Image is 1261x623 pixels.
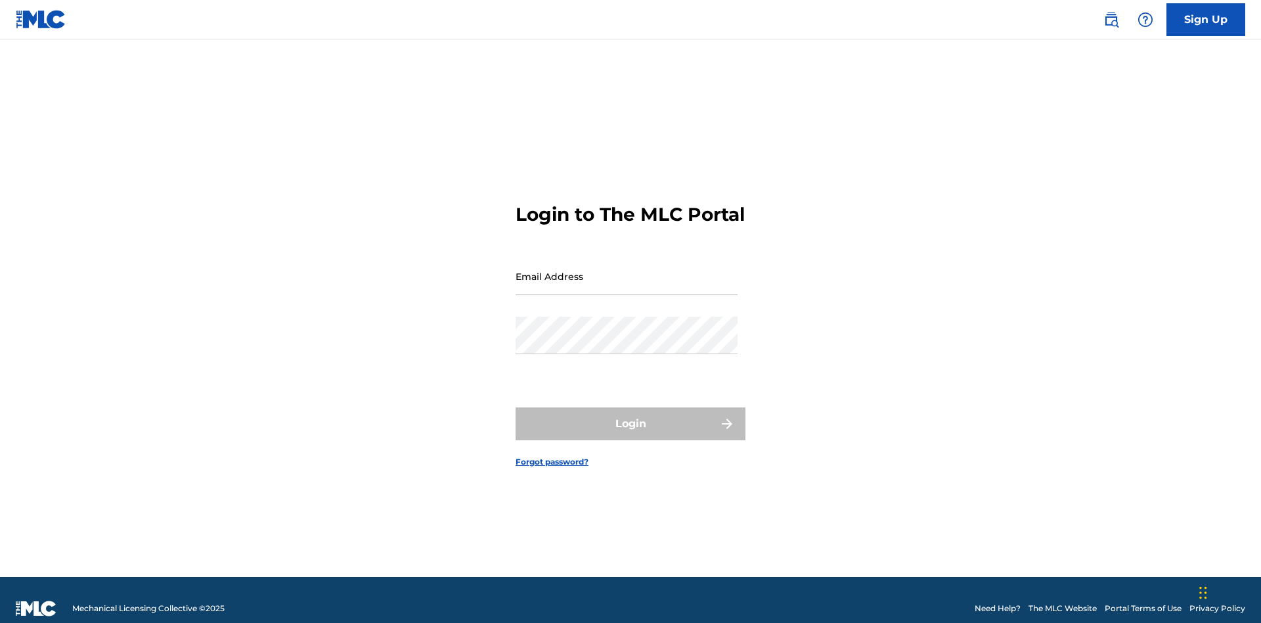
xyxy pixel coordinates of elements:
a: Sign Up [1166,3,1245,36]
a: Portal Terms of Use [1105,603,1182,614]
div: Help [1132,7,1159,33]
img: search [1103,12,1119,28]
h3: Login to The MLC Portal [516,203,745,226]
a: Forgot password? [516,456,588,468]
span: Mechanical Licensing Collective © 2025 [72,603,225,614]
img: MLC Logo [16,10,66,29]
img: logo [16,601,56,616]
a: Privacy Policy [1189,603,1245,614]
img: help [1138,12,1153,28]
a: Need Help? [975,603,1021,614]
iframe: Chat Widget [1195,560,1261,623]
div: Drag [1199,573,1207,612]
a: Public Search [1098,7,1124,33]
a: The MLC Website [1029,603,1097,614]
